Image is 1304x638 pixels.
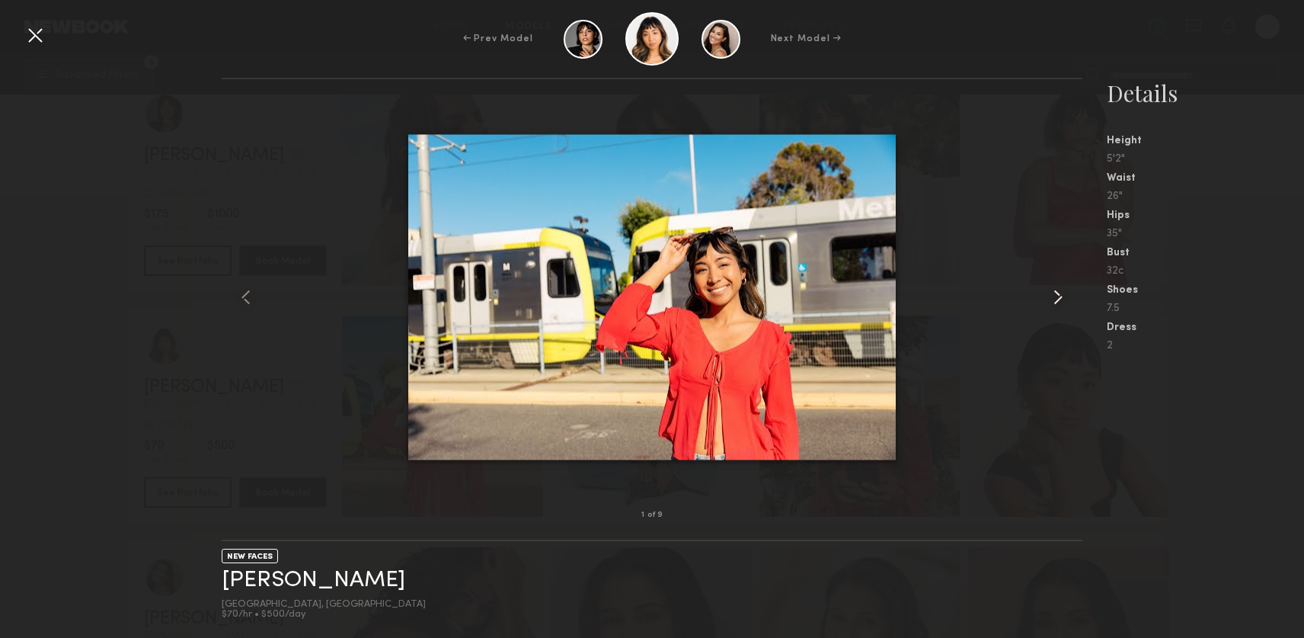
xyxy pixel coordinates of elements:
[1107,322,1304,333] div: Dress
[1107,341,1304,351] div: 2
[222,610,426,620] div: $70/hr • $500/day
[1107,136,1304,146] div: Height
[222,569,405,592] a: [PERSON_NAME]
[1107,266,1304,277] div: 32c
[1107,229,1304,239] div: 35"
[1107,248,1304,258] div: Bust
[1107,191,1304,202] div: 26"
[1107,154,1304,165] div: 5'2"
[1107,285,1304,296] div: Shoes
[222,549,278,563] div: NEW FACES
[222,600,426,610] div: [GEOGRAPHIC_DATA], [GEOGRAPHIC_DATA]
[1107,78,1304,108] div: Details
[1107,303,1304,314] div: 7.5
[463,32,533,46] div: ← Prev Model
[1107,210,1304,221] div: Hips
[771,32,842,46] div: Next Model →
[1107,173,1304,184] div: Waist
[641,511,663,519] div: 1 of 9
